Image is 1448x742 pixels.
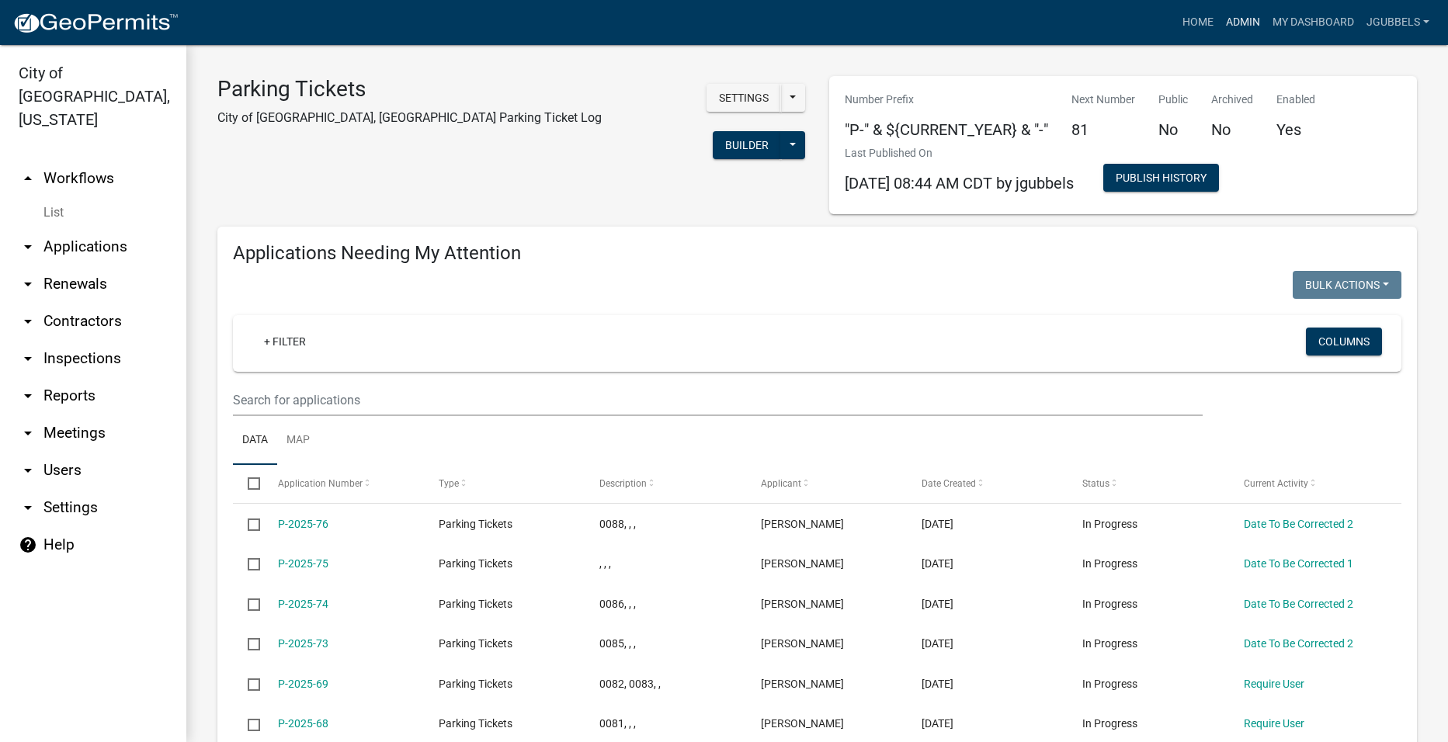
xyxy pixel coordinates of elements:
a: Date To Be Corrected 2 [1244,637,1353,650]
span: Applicant [761,478,801,489]
span: 09/02/2025 [922,598,953,610]
span: 0082, 0083, , [599,678,661,690]
p: City of [GEOGRAPHIC_DATA], [GEOGRAPHIC_DATA] Parking Ticket Log [217,109,602,127]
span: Parking Tickets [439,557,512,570]
span: Status [1082,478,1109,489]
span: In Progress [1082,557,1137,570]
a: My Dashboard [1266,8,1360,37]
span: In Progress [1082,518,1137,530]
h5: Yes [1276,120,1315,139]
i: arrow_drop_down [19,424,37,442]
datatable-header-cell: Date Created [907,465,1068,502]
span: Jack Gubbels [761,717,844,730]
span: Parking Tickets [439,598,512,610]
h5: 81 [1071,120,1135,139]
span: 09/02/2025 [922,637,953,650]
span: In Progress [1082,717,1137,730]
a: P-2025-68 [278,717,328,730]
span: Date Created [922,478,976,489]
span: 06/25/2025 [922,678,953,690]
h5: No [1158,120,1188,139]
i: arrow_drop_down [19,275,37,293]
a: + Filter [252,328,318,355]
i: arrow_drop_up [19,169,37,188]
i: arrow_drop_down [19,312,37,331]
span: Description [599,478,647,489]
a: Data [233,416,277,466]
datatable-header-cell: Current Activity [1229,465,1390,502]
span: Current Activity [1244,478,1308,489]
a: Admin [1220,8,1266,37]
span: Parking Tickets [439,518,512,530]
span: Parking Tickets [439,678,512,690]
span: , , , [599,557,611,570]
p: Enabled [1276,92,1315,108]
p: Next Number [1071,92,1135,108]
wm-modal-confirm: Workflow Publish History [1103,173,1219,185]
h4: Applications Needing My Attention [233,242,1401,265]
a: jgubbels [1360,8,1436,37]
i: help [19,536,37,554]
span: 0085, , , [599,637,636,650]
span: 06/25/2025 [922,717,953,730]
datatable-header-cell: Type [424,465,585,502]
button: Columns [1306,328,1382,355]
p: Number Prefix [845,92,1048,108]
a: Map [277,416,319,466]
button: Bulk Actions [1293,271,1401,299]
span: Type [439,478,459,489]
i: arrow_drop_down [19,349,37,368]
span: Jack Gubbels [761,637,844,650]
a: Date To Be Corrected 1 [1244,557,1353,570]
a: P-2025-75 [278,557,328,570]
a: P-2025-74 [278,598,328,610]
span: Application Number [278,478,363,489]
i: arrow_drop_down [19,498,37,517]
span: In Progress [1082,678,1137,690]
a: P-2025-69 [278,678,328,690]
a: Require User [1244,678,1304,690]
button: Settings [707,84,781,112]
p: Archived [1211,92,1253,108]
input: Search for applications [233,384,1203,416]
a: Home [1176,8,1220,37]
span: 0086, , , [599,598,636,610]
span: In Progress [1082,598,1137,610]
span: Jack Gubbels [761,678,844,690]
i: arrow_drop_down [19,461,37,480]
span: 0081, , , [599,717,636,730]
datatable-header-cell: Status [1068,465,1228,502]
a: P-2025-76 [278,518,328,530]
datatable-header-cell: Select [233,465,262,502]
datatable-header-cell: Application Number [262,465,423,502]
i: arrow_drop_down [19,238,37,256]
span: Jack Gubbels [761,598,844,610]
a: Date To Be Corrected 2 [1244,598,1353,610]
i: arrow_drop_down [19,387,37,405]
span: 0088, , , [599,518,636,530]
a: P-2025-73 [278,637,328,650]
span: Jack Gubbels [761,557,844,570]
span: In Progress [1082,637,1137,650]
p: Last Published On [845,145,1074,161]
span: Parking Tickets [439,717,512,730]
p: Public [1158,92,1188,108]
a: Require User [1244,717,1304,730]
span: 09/02/2025 [922,518,953,530]
a: Date To Be Corrected 2 [1244,518,1353,530]
h5: No [1211,120,1253,139]
datatable-header-cell: Applicant [746,465,907,502]
h5: "P-" & ${CURRENT_YEAR} & "-" [845,120,1048,139]
span: Parking Tickets [439,637,512,650]
button: Builder [713,131,781,159]
button: Publish History [1103,164,1219,192]
span: [DATE] 08:44 AM CDT by jgubbels [845,174,1074,192]
datatable-header-cell: Description [585,465,745,502]
h3: Parking Tickets [217,76,602,102]
span: Jack Gubbels [761,518,844,530]
span: 09/02/2025 [922,557,953,570]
